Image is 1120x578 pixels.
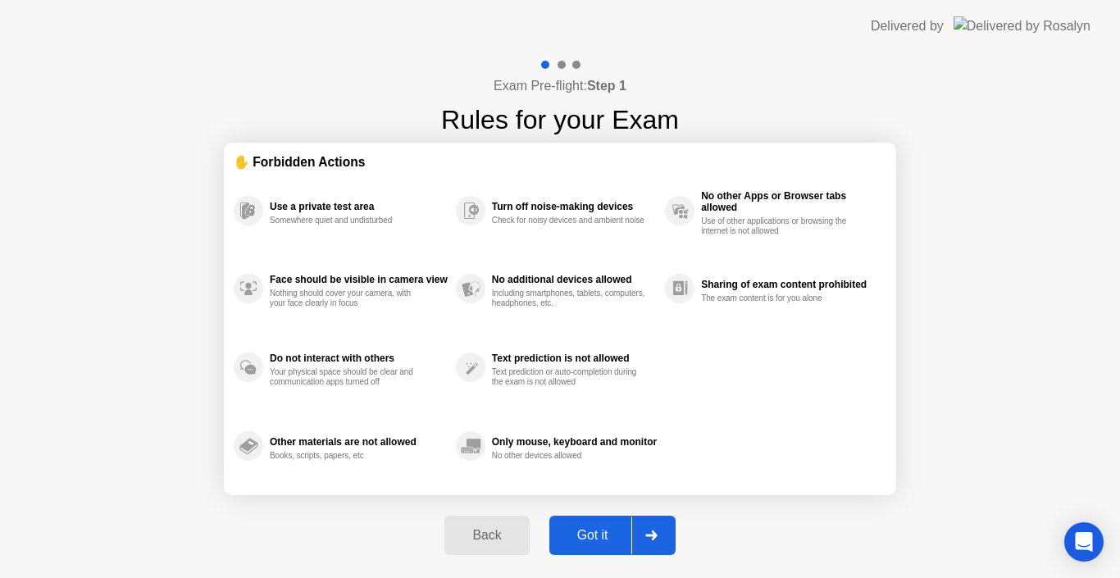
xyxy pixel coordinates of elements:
[1064,522,1104,562] div: Open Intercom Messenger
[270,451,425,461] div: Books, scripts, papers, etc
[549,516,676,555] button: Got it
[701,294,856,303] div: The exam content is for you alone
[954,16,1090,35] img: Delivered by Rosalyn
[554,528,631,543] div: Got it
[701,279,878,290] div: Sharing of exam content prohibited
[492,451,647,461] div: No other devices allowed
[270,274,448,285] div: Face should be visible in camera view
[871,16,944,36] div: Delivered by
[449,528,524,543] div: Back
[270,436,448,448] div: Other materials are not allowed
[492,289,647,308] div: Including smartphones, tablets, computers, headphones, etc.
[701,190,878,213] div: No other Apps or Browser tabs allowed
[270,216,425,225] div: Somewhere quiet and undisturbed
[270,289,425,308] div: Nothing should cover your camera, with your face clearly in focus
[441,100,679,139] h1: Rules for your Exam
[492,274,657,285] div: No additional devices allowed
[492,216,647,225] div: Check for noisy devices and ambient noise
[587,79,626,93] b: Step 1
[492,201,657,212] div: Turn off noise-making devices
[492,367,647,387] div: Text prediction or auto-completion during the exam is not allowed
[492,436,657,448] div: Only mouse, keyboard and monitor
[270,353,448,364] div: Do not interact with others
[492,353,657,364] div: Text prediction is not allowed
[234,152,886,171] div: ✋ Forbidden Actions
[494,76,626,96] h4: Exam Pre-flight:
[270,367,425,387] div: Your physical space should be clear and communication apps turned off
[701,216,856,236] div: Use of other applications or browsing the internet is not allowed
[444,516,529,555] button: Back
[270,201,448,212] div: Use a private test area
